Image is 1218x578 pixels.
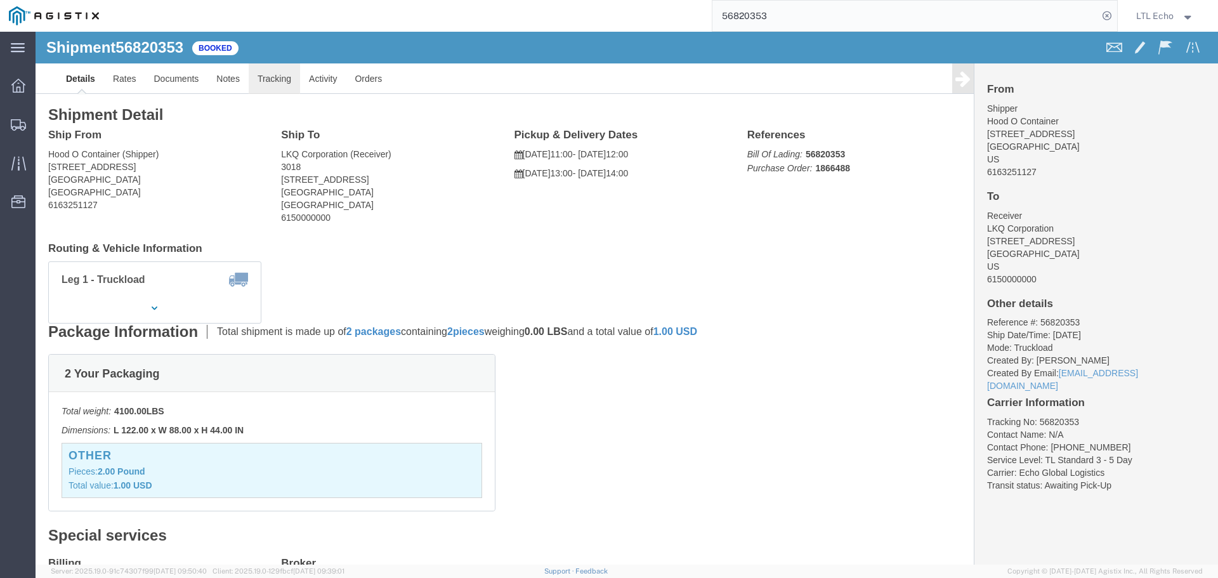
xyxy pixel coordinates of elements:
[9,6,99,25] img: logo
[1136,8,1200,23] button: LTL Echo
[544,567,576,575] a: Support
[51,567,207,575] span: Server: 2025.19.0-91c74307f99
[293,567,344,575] span: [DATE] 09:39:01
[575,567,608,575] a: Feedback
[36,32,1218,565] iframe: FS Legacy Container
[1136,9,1174,23] span: LTL Echo
[154,567,207,575] span: [DATE] 09:50:40
[712,1,1098,31] input: Search for shipment number, reference number
[213,567,344,575] span: Client: 2025.19.0-129fbcf
[1007,566,1203,577] span: Copyright © [DATE]-[DATE] Agistix Inc., All Rights Reserved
